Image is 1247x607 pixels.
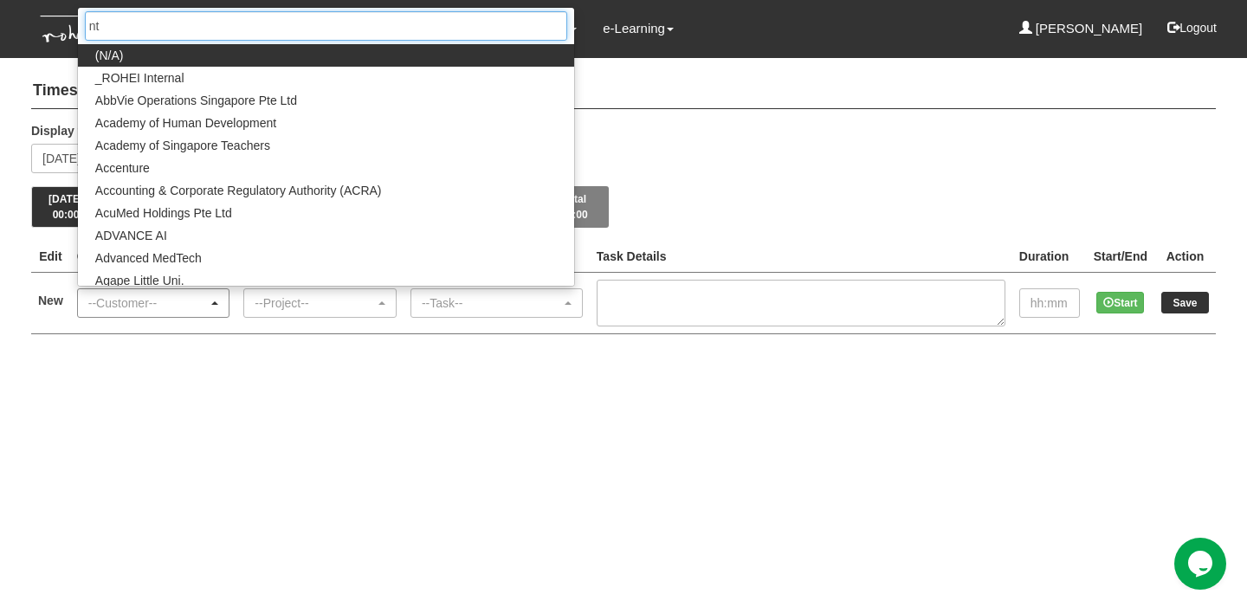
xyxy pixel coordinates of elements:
[88,294,209,312] div: --Customer--
[410,288,583,318] button: --Task--
[95,249,202,267] span: Advanced MedTech
[603,9,674,48] a: e-Learning
[95,114,276,132] span: Academy of Human Development
[95,227,167,244] span: ADVANCE AI
[1155,7,1229,48] button: Logout
[1096,292,1144,313] button: Start
[95,137,270,154] span: Academy of Singapore Teachers
[77,288,230,318] button: --Customer--
[31,186,1216,228] div: Timesheet Week Summary
[243,288,397,318] button: --Project--
[38,292,63,309] label: New
[95,272,184,289] span: Agape Little Uni.
[95,159,150,177] span: Accenture
[590,241,1012,273] th: Task Details
[31,186,100,228] button: [DATE]00:00
[561,209,588,221] span: 00:00
[85,11,567,41] input: Search
[1012,241,1087,273] th: Duration
[1161,292,1209,313] input: Save
[1087,241,1154,273] th: Start/End
[1154,241,1216,273] th: Action
[70,241,237,273] th: Client
[422,294,561,312] div: --Task--
[53,209,80,221] span: 00:00
[31,241,70,273] th: Edit
[255,294,375,312] div: --Project--
[1019,9,1143,48] a: [PERSON_NAME]
[1019,288,1080,318] input: hh:mm
[95,182,382,199] span: Accounting & Corporate Regulatory Authority (ACRA)
[95,69,184,87] span: _ROHEI Internal
[1174,538,1230,590] iframe: chat widget
[95,92,297,109] span: AbbVie Operations Singapore Pte Ltd
[31,74,1216,109] h4: Timesheets
[31,122,144,139] label: Display the week of
[95,47,124,64] span: (N/A)
[95,204,232,222] span: AcuMed Holdings Pte Ltd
